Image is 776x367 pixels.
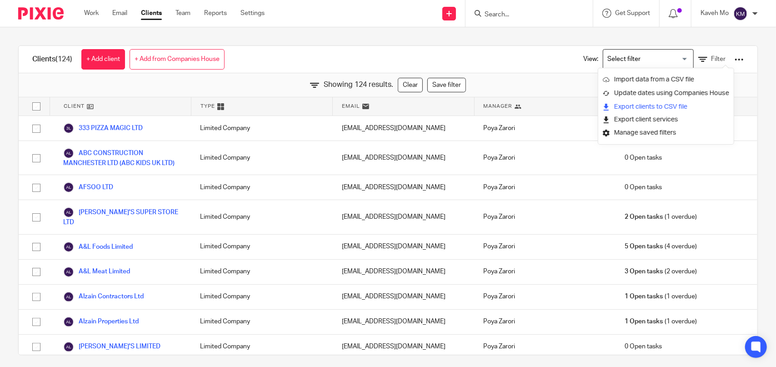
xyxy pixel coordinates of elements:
[130,49,225,70] a: + Add from Companies House
[625,317,697,326] span: (1 overdue)
[474,200,616,234] div: Poya Zarori
[191,175,332,200] div: Limited Company
[474,116,616,141] div: Poya Zarori
[191,200,332,234] div: Limited Company
[603,49,694,70] div: Search for option
[63,292,144,302] a: Alzain Contractors Ltd
[701,9,729,18] p: Kaveh Mo
[204,9,227,18] a: Reports
[81,49,125,70] a: + Add client
[625,317,663,326] span: 1 Open tasks
[63,148,182,168] a: ABC CONSTRUCTION MANCHESTER LTD (ABC KIDS UK LTD)
[333,235,474,259] div: [EMAIL_ADDRESS][DOMAIN_NAME]
[625,267,697,276] span: (2 overdue)
[604,51,688,67] input: Search for option
[603,114,678,126] button: Export client services
[484,11,566,19] input: Search
[191,116,332,141] div: Limited Company
[63,266,130,277] a: A&L Meat Limited
[333,141,474,175] div: [EMAIL_ADDRESS][DOMAIN_NAME]
[63,182,113,193] a: AFSOO LTD
[615,10,650,16] span: Get Support
[333,260,474,284] div: [EMAIL_ADDRESS][DOMAIN_NAME]
[63,342,160,352] a: [PERSON_NAME]'S LIMITED
[63,266,74,277] img: svg%3E
[711,56,726,62] span: Filter
[342,102,360,110] span: Email
[240,9,265,18] a: Settings
[175,9,190,18] a: Team
[570,46,744,73] div: View:
[625,183,662,192] span: 0 Open tasks
[474,260,616,284] div: Poya Zarori
[427,78,466,92] a: Save filter
[63,123,74,134] img: svg%3E
[625,342,662,351] span: 0 Open tasks
[603,100,729,114] a: Export clients to CSV file
[112,9,127,18] a: Email
[63,182,74,193] img: svg%3E
[398,78,423,92] a: Clear
[63,123,143,134] a: 333 PIZZA MAGIC LTD
[625,292,697,301] span: (1 overdue)
[474,335,616,359] div: Poya Zarori
[32,55,72,64] h1: Clients
[603,86,729,100] a: Update dates using Companies House
[63,241,133,252] a: A&L Foods Limited
[484,102,512,110] span: Manager
[603,73,729,86] a: Import data from a CSV file
[84,9,99,18] a: Work
[625,212,697,221] span: (1 overdue)
[63,342,74,352] img: svg%3E
[63,207,74,218] img: svg%3E
[200,102,215,110] span: Type
[63,317,74,327] img: svg%3E
[733,6,748,21] img: svg%3E
[191,310,332,334] div: Limited Company
[625,153,662,162] span: 0 Open tasks
[63,148,74,159] img: svg%3E
[191,141,332,175] div: Limited Company
[191,235,332,259] div: Limited Company
[474,175,616,200] div: Poya Zarori
[63,207,182,227] a: [PERSON_NAME]'S SUPER STORE LTD
[474,141,616,175] div: Poya Zarori
[141,9,162,18] a: Clients
[324,80,393,90] span: Showing 124 results.
[474,285,616,309] div: Poya Zarori
[191,285,332,309] div: Limited Company
[64,102,85,110] span: Client
[191,260,332,284] div: Limited Company
[18,7,64,20] img: Pixie
[625,267,663,276] span: 3 Open tasks
[474,235,616,259] div: Poya Zarori
[63,317,139,327] a: Alzain Properties Ltd
[63,292,74,302] img: svg%3E
[625,212,663,221] span: 2 Open tasks
[191,335,332,359] div: Limited Company
[333,310,474,334] div: [EMAIL_ADDRESS][DOMAIN_NAME]
[333,285,474,309] div: [EMAIL_ADDRESS][DOMAIN_NAME]
[28,98,45,115] input: Select all
[333,116,474,141] div: [EMAIL_ADDRESS][DOMAIN_NAME]
[333,175,474,200] div: [EMAIL_ADDRESS][DOMAIN_NAME]
[333,200,474,234] div: [EMAIL_ADDRESS][DOMAIN_NAME]
[55,55,72,63] span: (124)
[625,242,697,251] span: (4 overdue)
[603,126,729,140] a: Manage saved filters
[625,242,663,251] span: 5 Open tasks
[474,310,616,334] div: Poya Zarori
[625,292,663,301] span: 1 Open tasks
[63,241,74,252] img: svg%3E
[333,335,474,359] div: [EMAIL_ADDRESS][DOMAIN_NAME]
